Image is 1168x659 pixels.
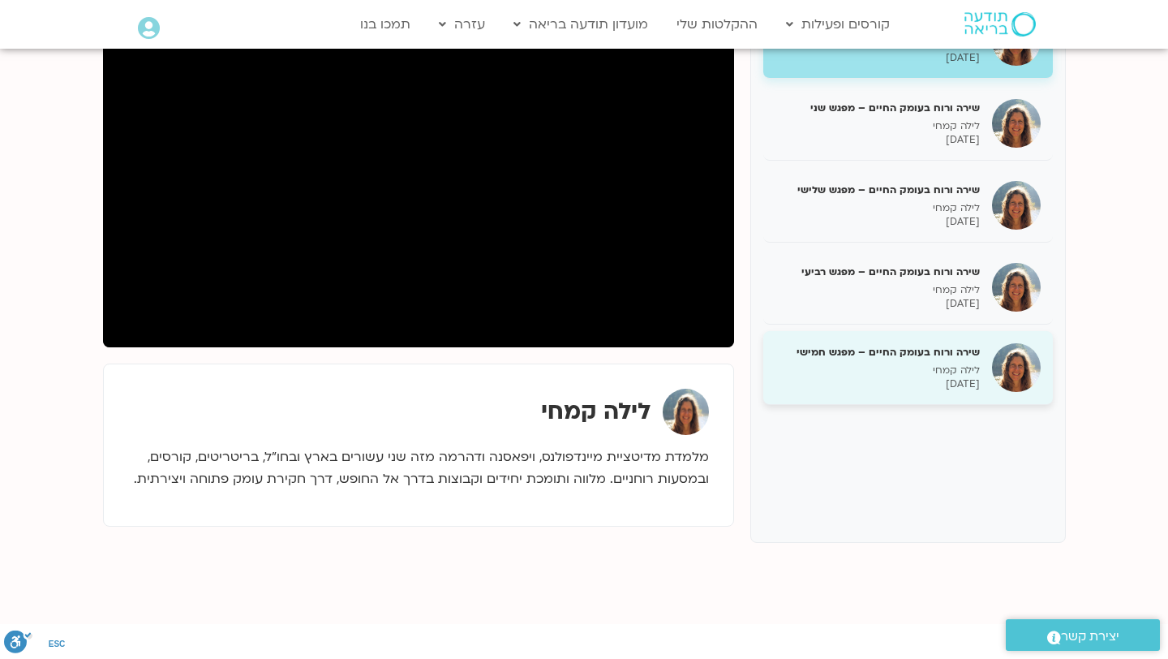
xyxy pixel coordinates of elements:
[992,181,1041,230] img: שירה ורוח בעומק החיים – מפגש שלישי
[1061,626,1119,648] span: יצירת קשר
[541,396,651,427] strong: לילה קמחי
[775,201,980,215] p: לילה קמחי
[668,9,766,40] a: ההקלטות שלי
[775,215,980,229] p: [DATE]
[964,12,1036,37] img: תודעה בריאה
[775,183,980,197] h5: שירה ורוח בעומק החיים – מפגש שלישי
[775,297,980,311] p: [DATE]
[128,446,709,490] p: מלמדת מדיטציית מיינדפולנס, ויפאסנה ודהרמה מזה שני עשורים בארץ ובחו״ל, בריטריטים, קורסים, ובמסעות ...
[992,99,1041,148] img: שירה ורוח בעומק החיים – מפגש שני
[775,283,980,297] p: לילה קמחי
[778,9,898,40] a: קורסים ופעילות
[992,343,1041,392] img: שירה ורוח בעומק החיים – מפגש חמישי
[775,133,980,147] p: [DATE]
[992,263,1041,312] img: שירה ורוח בעומק החיים – מפגש רביעי
[775,119,980,133] p: לילה קמחי
[775,377,980,391] p: [DATE]
[352,9,419,40] a: תמכו בנו
[1006,619,1160,651] a: יצירת קשר
[775,364,980,377] p: לילה קמחי
[775,101,980,115] h5: שירה ורוח בעומק החיים – מפגש שני
[505,9,656,40] a: מועדון תודעה בריאה
[663,389,709,435] img: לילה קמחי
[431,9,493,40] a: עזרה
[775,265,980,279] h5: שירה ורוח בעומק החיים – מפגש רביעי
[775,345,980,360] h5: שירה ורוח בעומק החיים – מפגש חמישי
[775,51,980,65] p: [DATE]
